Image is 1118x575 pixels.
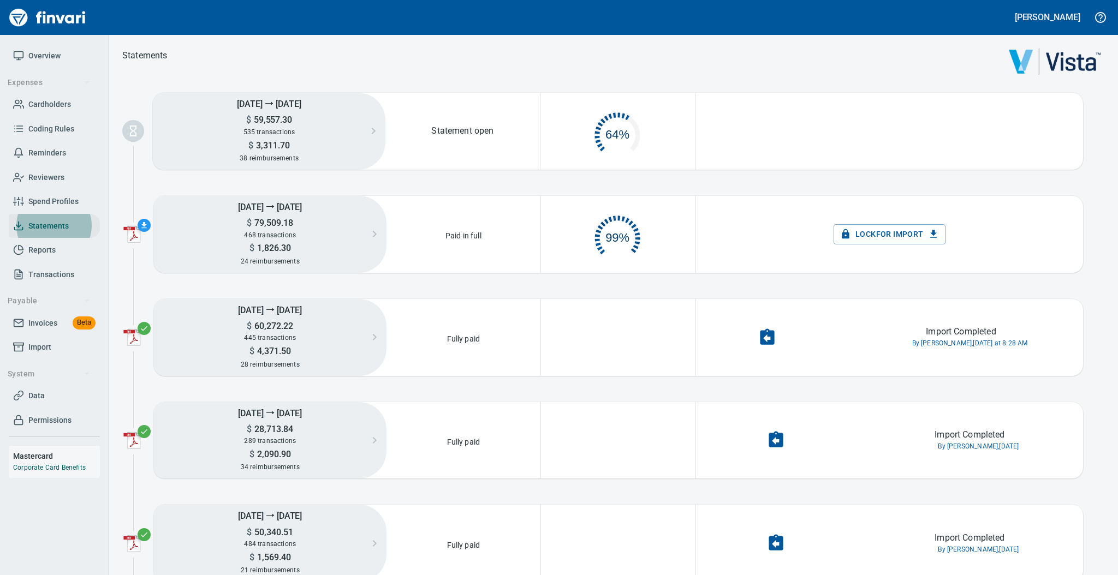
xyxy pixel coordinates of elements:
span: Invoices [28,316,57,330]
span: 50,340.51 [252,527,293,537]
span: Lock for Import [842,227,937,241]
button: System [3,364,94,384]
h5: [DATE] ⭢ [DATE] [154,299,386,320]
img: adobe-pdf-icon.png [123,328,141,346]
span: 34 reimbursements [241,463,300,471]
a: InvoicesBeta [9,311,100,336]
span: $ [249,552,254,562]
span: 28,713.84 [252,424,293,434]
a: Reminders [9,141,100,165]
span: 289 transactions [244,437,296,445]
span: 38 reimbursements [240,154,299,162]
span: $ [246,115,251,125]
a: Spend Profiles [9,189,100,214]
h5: [DATE] ⭢ [DATE] [153,93,385,114]
a: Cardholders [9,92,100,117]
p: Paid in full [442,227,485,241]
span: 445 transactions [244,334,296,342]
span: Reminders [28,146,66,160]
span: 79,509.18 [252,218,293,228]
span: Cardholders [28,98,71,111]
span: Import [28,340,51,354]
a: Coding Rules [9,117,100,141]
button: 64% [540,101,695,161]
span: 468 transactions [244,231,296,239]
div: 345 of 535 complete. Click to open reminders. [540,101,695,161]
button: Undo Import Completion [751,321,783,354]
button: Payable [3,291,94,311]
p: Fully paid [444,433,484,447]
img: adobe-pdf-icon.png [123,535,141,552]
img: adobe-pdf-icon.png [123,225,141,243]
p: Statement open [431,124,493,137]
span: Permissions [28,414,72,427]
span: 535 transactions [243,128,295,136]
span: $ [247,321,252,331]
a: Overview [9,44,100,68]
span: Spend Profiles [28,195,79,208]
h5: [PERSON_NAME] [1015,11,1080,23]
h5: [DATE] ⭢ [DATE] [154,402,386,423]
span: 2,090.90 [254,449,291,459]
span: Beta [73,316,96,329]
span: By [PERSON_NAME], [DATE] [938,544,1019,555]
button: Undo Import Completion [760,527,792,559]
span: Data [28,389,45,403]
button: Undo Import Completion [760,424,792,456]
span: 24 reimbursements [241,257,300,265]
span: $ [249,243,254,253]
h5: [DATE] ⭢ [DATE] [154,196,386,217]
a: Transactions [9,262,100,287]
span: 3,311.70 [253,140,290,151]
a: Data [9,384,100,408]
button: [DATE] ⭢ [DATE]$28,713.84289 transactions$2,090.9034 reimbursements [154,402,386,479]
button: [PERSON_NAME] [1012,9,1083,26]
p: Fully paid [444,536,484,550]
span: 59,557.30 [251,115,293,125]
img: adobe-pdf-icon.png [123,432,141,449]
button: 99% [541,204,695,264]
span: By [PERSON_NAME], [DATE] [938,441,1019,452]
img: Finvari [7,4,88,31]
span: 60,272.22 [252,321,293,331]
button: [DATE] ⭢ [DATE]$60,272.22445 transactions$4,371.5028 reimbursements [154,299,386,376]
span: 1,569.40 [254,552,291,562]
nav: breadcrumb [122,49,168,62]
span: $ [247,527,252,537]
span: Payable [8,294,90,308]
h5: [DATE] ⭢ [DATE] [154,505,386,526]
a: Permissions [9,408,100,433]
button: Lockfor Import [834,224,945,244]
h6: Mastercard [13,450,100,462]
button: [DATE] ⭢ [DATE]$59,557.30535 transactions$3,311.7038 reimbursements [153,93,385,170]
span: $ [249,449,254,459]
span: $ [249,346,254,356]
span: Expenses [8,76,90,89]
a: Corporate Card Benefits [13,464,86,471]
div: 462 of 468 complete. Click to open reminders. [541,204,695,264]
p: Fully paid [444,330,484,344]
a: Reviewers [9,165,100,190]
span: 4,371.50 [254,346,291,356]
img: vista.png [1009,48,1101,75]
span: By [PERSON_NAME], [DATE] at 8:28 AM [912,338,1028,349]
span: $ [247,218,252,228]
span: Transactions [28,268,74,281]
span: $ [248,140,253,151]
span: 1,826.30 [254,243,291,253]
span: Overview [28,49,61,63]
span: Reports [28,243,56,257]
p: Statements [122,49,168,62]
span: $ [247,424,252,434]
span: 28 reimbursements [241,361,300,368]
button: [DATE] ⭢ [DATE]$79,509.18468 transactions$1,826.3024 reimbursements [154,196,386,273]
span: 21 reimbursements [241,566,300,574]
span: System [8,367,90,381]
span: 484 transactions [244,540,296,548]
a: Statements [9,214,100,238]
p: Import Completed [926,325,996,338]
button: Expenses [3,73,94,93]
a: Import [9,335,100,360]
p: Import Completed [935,531,1004,544]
